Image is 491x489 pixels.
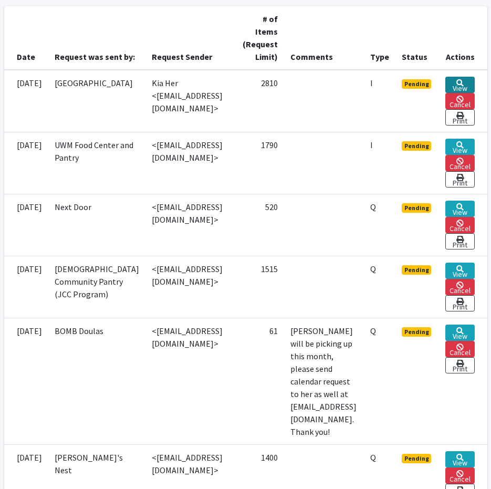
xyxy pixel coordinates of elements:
[445,217,474,233] a: Cancel
[445,341,474,357] a: Cancel
[48,256,145,318] td: [DEMOGRAPHIC_DATA] Community Pantry (JCC Program)
[445,325,474,341] a: View
[445,279,474,295] a: Cancel
[402,327,432,337] span: Pending
[370,202,376,212] abbr: Quantity
[445,451,474,467] a: View
[4,256,48,318] td: [DATE]
[370,326,376,336] abbr: Quantity
[445,233,474,249] a: Print
[445,263,474,279] a: View
[145,132,236,194] td: <[EMAIL_ADDRESS][DOMAIN_NAME]>
[236,132,284,194] td: 1790
[445,139,474,155] a: View
[445,467,474,484] a: Cancel
[402,203,432,213] span: Pending
[4,194,48,256] td: [DATE]
[145,70,236,132] td: Kia Her <[EMAIL_ADDRESS][DOMAIN_NAME]>
[439,6,487,70] th: Actions
[48,132,145,194] td: UWM Food Center and Pantry
[236,194,284,256] td: 520
[145,256,236,318] td: <[EMAIL_ADDRESS][DOMAIN_NAME]>
[4,6,48,70] th: Date
[48,318,145,444] td: BOMB Doulas
[370,140,373,150] abbr: Individual
[145,194,236,256] td: <[EMAIL_ADDRESS][DOMAIN_NAME]>
[48,70,145,132] td: [GEOGRAPHIC_DATA]
[4,70,48,132] td: [DATE]
[236,6,284,70] th: # of Items (Request Limit)
[236,318,284,444] td: 61
[445,295,474,311] a: Print
[402,265,432,275] span: Pending
[402,141,432,151] span: Pending
[284,318,364,444] td: [PERSON_NAME] will be picking up this month, please send calendar request to her as well at [EMAI...
[48,6,145,70] th: Request was sent by:
[395,6,440,70] th: Status
[402,79,432,89] span: Pending
[4,318,48,444] td: [DATE]
[445,201,474,217] a: View
[284,6,364,70] th: Comments
[402,454,432,463] span: Pending
[236,256,284,318] td: 1515
[370,452,376,463] abbr: Quantity
[370,264,376,274] abbr: Quantity
[370,78,373,88] abbr: Individual
[445,77,474,93] a: View
[445,109,474,126] a: Print
[145,6,236,70] th: Request Sender
[445,171,474,188] a: Print
[445,93,474,109] a: Cancel
[4,132,48,194] td: [DATE]
[364,6,395,70] th: Type
[445,155,474,171] a: Cancel
[145,318,236,444] td: <[EMAIL_ADDRESS][DOMAIN_NAME]>
[236,70,284,132] td: 2810
[445,357,474,373] a: Print
[48,194,145,256] td: Next Door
